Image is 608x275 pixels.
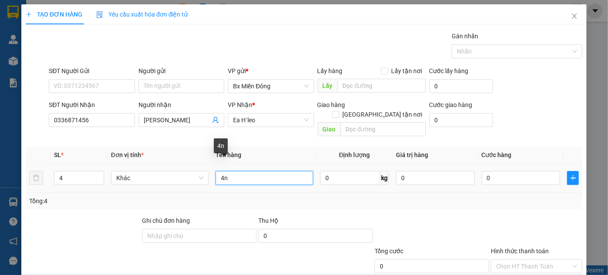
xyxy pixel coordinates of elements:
button: Close [562,4,587,29]
label: Gán nhãn [452,33,478,40]
span: Tổng cước [375,248,403,255]
span: Đơn vị tính [111,151,144,158]
input: Dọc đường [338,79,426,93]
label: Cước giao hàng [429,101,473,108]
label: Hình thức thanh toán [491,248,549,255]
span: CC [61,46,71,55]
span: Ea H`leo [233,114,308,127]
input: 0 [396,171,474,185]
input: Cước giao hàng [429,113,493,127]
div: Bx Miền Đông [7,7,56,28]
span: Yêu cầu xuất hóa đơn điện tử [96,11,188,18]
span: Thu Hộ [258,217,278,224]
span: plus [26,11,32,17]
div: 4n [214,138,228,153]
input: VD: Bàn, Ghế [216,171,313,185]
span: [GEOGRAPHIC_DATA] tận nơi [339,110,426,119]
span: Nhận: [62,8,83,17]
div: Ea H`leo [62,7,123,18]
div: SĐT Người Nhận [49,100,135,110]
div: SĐT Người Gửi [49,66,135,76]
span: Định lượng [339,151,370,158]
input: Cước lấy hàng [429,79,493,93]
span: user-add [212,117,219,124]
span: Lấy tận nơi [388,66,426,76]
span: close [571,13,578,20]
span: TẠO ĐƠN HÀNG [26,11,82,18]
span: Tên hàng [216,151,241,158]
div: bà nghiệp [62,18,123,28]
button: delete [29,171,43,185]
span: Decrease Value [94,178,104,184]
div: 0379916015 [62,28,123,40]
span: plus [567,174,578,181]
div: Tổng: 4 [29,196,235,206]
label: Cước lấy hàng [429,67,469,74]
span: VP Nhận [228,101,252,108]
div: VP gửi [228,66,314,76]
img: icon [96,11,103,18]
span: Khác [116,171,203,184]
span: Giá trị hàng [396,151,428,158]
span: Increase Value [94,171,104,178]
input: Dọc đường [341,122,426,136]
span: Giao hàng [318,101,345,108]
label: Ghi chú đơn hàng [142,217,190,224]
button: plus [567,171,579,185]
span: SL [54,151,61,158]
span: up [97,173,102,178]
span: Gửi: [7,8,21,17]
div: Người gửi [138,66,224,76]
span: Cước hàng [482,151,512,158]
div: Tên hàng: 2 thùng giấy nhỏ ( : 2 ) [7,60,123,82]
span: Lấy hàng [318,67,343,74]
span: Bx Miền Đông [233,80,308,93]
div: Người nhận [138,100,224,110]
input: Ghi chú đơn hàng [142,229,257,243]
span: Lấy [318,79,338,93]
span: down [97,179,102,184]
span: kg [380,171,389,185]
span: Giao [318,122,341,136]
